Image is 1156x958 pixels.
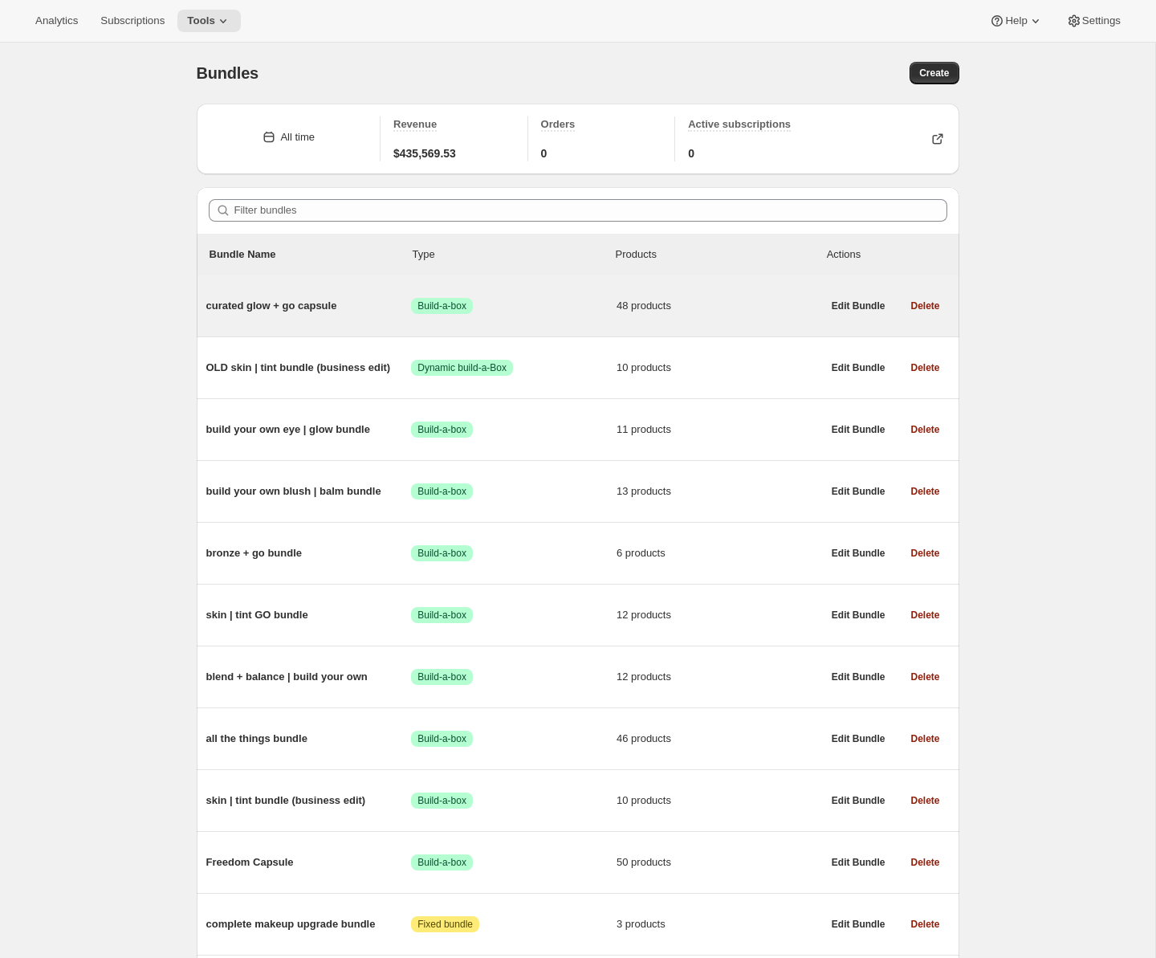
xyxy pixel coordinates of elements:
[822,728,895,750] button: Edit Bundle
[617,360,822,376] span: 10 products
[617,607,822,623] span: 12 products
[832,547,885,560] span: Edit Bundle
[910,485,939,498] span: Delete
[417,856,466,869] span: Build-a-box
[832,856,885,869] span: Edit Bundle
[901,418,949,441] button: Delete
[206,607,412,623] span: skin | tint GO bundle
[206,731,412,747] span: all the things bundle
[910,547,939,560] span: Delete
[822,295,895,317] button: Edit Bundle
[417,300,466,312] span: Build-a-box
[616,247,819,263] div: Products
[901,480,949,503] button: Delete
[617,483,822,499] span: 13 products
[901,666,949,688] button: Delete
[901,542,949,565] button: Delete
[822,851,895,874] button: Edit Bundle
[910,856,939,869] span: Delete
[832,423,885,436] span: Edit Bundle
[1005,14,1027,27] span: Help
[910,361,939,374] span: Delete
[901,851,949,874] button: Delete
[417,918,473,931] span: Fixed bundle
[910,732,939,745] span: Delete
[1056,10,1130,32] button: Settings
[901,357,949,379] button: Delete
[206,483,412,499] span: build your own blush | balm bundle
[206,793,412,809] span: skin | tint bundle (business edit)
[617,545,822,561] span: 6 products
[617,793,822,809] span: 10 products
[91,10,174,32] button: Subscriptions
[832,732,885,745] span: Edit Bundle
[910,62,959,84] button: Create
[413,247,616,263] div: Type
[206,916,412,932] span: complete makeup upgrade bundle
[688,145,694,161] span: 0
[832,794,885,807] span: Edit Bundle
[910,794,939,807] span: Delete
[979,10,1052,32] button: Help
[206,854,412,870] span: Freedom Capsule
[206,360,412,376] span: OLD skin | tint bundle (business edit)
[617,422,822,438] span: 11 products
[417,547,466,560] span: Build-a-box
[1082,14,1121,27] span: Settings
[827,247,946,263] div: Actions
[910,671,939,683] span: Delete
[210,247,413,263] p: Bundle Name
[206,669,412,685] span: blend + balance | build your own
[417,671,466,683] span: Build-a-box
[35,14,78,27] span: Analytics
[901,913,949,936] button: Delete
[280,129,315,145] div: All time
[901,789,949,812] button: Delete
[197,64,259,82] span: Bundles
[832,300,885,312] span: Edit Bundle
[617,669,822,685] span: 12 products
[832,671,885,683] span: Edit Bundle
[688,118,791,130] span: Active subscriptions
[910,609,939,622] span: Delete
[822,913,895,936] button: Edit Bundle
[617,854,822,870] span: 50 products
[234,199,947,222] input: Filter bundles
[417,423,466,436] span: Build-a-box
[541,118,576,130] span: Orders
[832,918,885,931] span: Edit Bundle
[393,145,456,161] span: $435,569.53
[417,361,507,374] span: Dynamic build-a-Box
[393,118,437,130] span: Revenue
[822,789,895,812] button: Edit Bundle
[822,480,895,503] button: Edit Bundle
[901,604,949,626] button: Delete
[901,295,949,317] button: Delete
[617,916,822,932] span: 3 products
[822,418,895,441] button: Edit Bundle
[822,542,895,565] button: Edit Bundle
[822,666,895,688] button: Edit Bundle
[417,732,466,745] span: Build-a-box
[417,794,466,807] span: Build-a-box
[206,422,412,438] span: build your own eye | glow bundle
[187,14,215,27] span: Tools
[822,604,895,626] button: Edit Bundle
[919,67,949,79] span: Create
[901,728,949,750] button: Delete
[26,10,88,32] button: Analytics
[100,14,165,27] span: Subscriptions
[910,300,939,312] span: Delete
[617,731,822,747] span: 46 products
[417,609,466,622] span: Build-a-box
[206,545,412,561] span: bronze + go bundle
[832,609,885,622] span: Edit Bundle
[541,145,547,161] span: 0
[910,918,939,931] span: Delete
[822,357,895,379] button: Edit Bundle
[177,10,241,32] button: Tools
[206,298,412,314] span: curated glow + go capsule
[910,423,939,436] span: Delete
[832,361,885,374] span: Edit Bundle
[417,485,466,498] span: Build-a-box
